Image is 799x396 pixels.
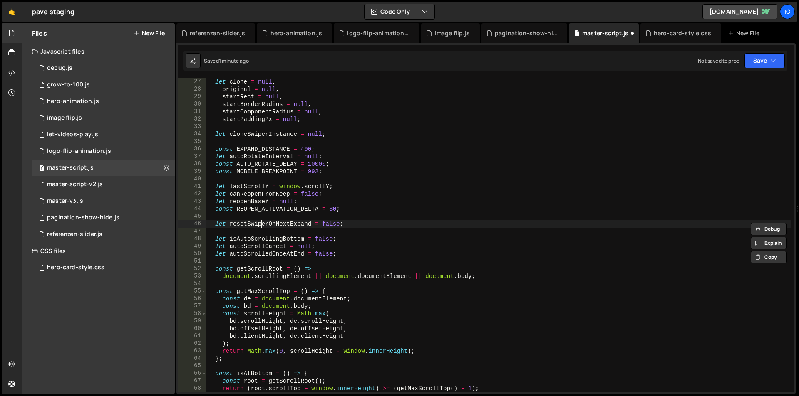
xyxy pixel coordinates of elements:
div: 16760/46836.js [32,126,175,143]
div: 16760/45785.js [32,93,175,110]
div: 64 [178,355,206,362]
div: 50 [178,250,206,258]
div: 28 [178,86,206,93]
div: image flip.js [435,29,470,37]
div: 47 [178,228,206,235]
div: hero-card-style.css [654,29,711,37]
div: 27 [178,78,206,86]
div: 67 [178,377,206,385]
div: 31 [178,108,206,116]
div: 29 [178,93,206,101]
div: 42 [178,190,206,198]
div: 16760/46600.js [32,209,175,226]
div: 16760/46602.js [32,60,175,76]
div: 66 [178,370,206,377]
div: pave staging [32,7,74,17]
div: 35 [178,138,206,145]
div: logo-flip-animation.js [47,148,111,155]
div: 1 minute ago [219,57,249,64]
div: 62 [178,340,206,347]
div: 68 [178,385,206,392]
div: pagination-show-hide.js [47,214,119,221]
div: pagination-show-hide.js [495,29,557,37]
div: hero-animation.js [47,98,99,105]
div: referenzen-slider.js [47,231,102,238]
button: Copy [751,251,787,263]
div: 16760/45786.js [32,160,175,176]
div: 63 [178,347,206,355]
div: 16760/46055.js [32,193,175,209]
div: 52 [178,265,206,273]
div: logo-flip-animation.js [347,29,409,37]
div: 59 [178,317,206,325]
a: [DOMAIN_NAME] [702,4,777,19]
div: 61 [178,332,206,340]
div: master-script.js [47,164,94,172]
button: New File [134,30,165,37]
div: hero-animation.js [270,29,323,37]
div: 49 [178,243,206,250]
div: 56 [178,295,206,303]
button: Save [744,53,785,68]
div: 16760/46375.js [32,143,175,160]
div: 16760/47295.js [32,226,175,243]
div: master-script-v2.js [47,181,103,188]
div: 53 [178,273,206,280]
h2: Files [32,29,47,38]
div: 36 [178,145,206,153]
div: Javascript files [22,43,175,60]
div: Not saved to prod [698,57,739,64]
div: 30 [178,101,206,108]
div: 55 [178,288,206,295]
div: 60 [178,325,206,332]
div: 54 [178,280,206,288]
div: New File [728,29,763,37]
div: CSS files [22,243,175,259]
div: 16760/46741.js [32,110,175,126]
div: 40 [178,175,206,183]
div: 44 [178,205,206,213]
div: 37 [178,153,206,160]
div: 48 [178,235,206,243]
div: 16760/45784.css [32,259,175,276]
div: 38 [178,160,206,168]
span: 1 [39,165,44,172]
button: Code Only [365,4,434,19]
div: 41 [178,183,206,190]
a: ig [780,4,795,19]
div: Saved [204,57,249,64]
div: 51 [178,258,206,265]
div: 43 [178,198,206,205]
div: 39 [178,168,206,175]
div: 46 [178,220,206,228]
div: master-v3.js [47,197,83,205]
div: let-videos-play.js [47,131,98,138]
div: debug.js [47,64,72,72]
div: image flip.js [47,114,82,122]
button: Debug [751,223,787,235]
div: 16760/45980.js [32,176,175,193]
div: grow-to-100.js [47,81,90,89]
a: 🤙 [2,2,22,22]
div: master-script.js [582,29,629,37]
div: 45 [178,213,206,220]
div: 57 [178,303,206,310]
div: 65 [178,362,206,370]
div: 58 [178,310,206,317]
div: hero-card-style.css [47,264,104,271]
div: referenzen-slider.js [190,29,245,37]
div: 32 [178,116,206,123]
div: 16760/45783.js [32,76,175,93]
div: 34 [178,130,206,138]
button: Explain [751,237,787,249]
div: 33 [178,123,206,130]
